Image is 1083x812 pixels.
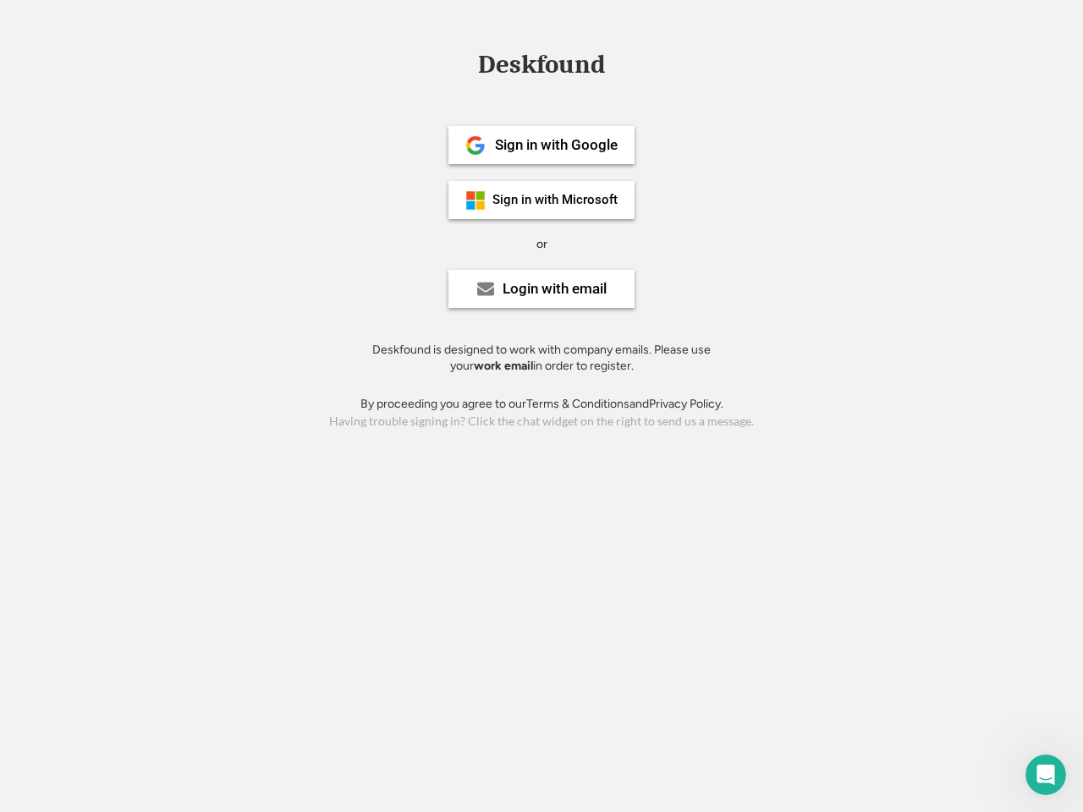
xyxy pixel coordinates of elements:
div: Sign in with Microsoft [492,194,618,206]
div: Deskfound is designed to work with company emails. Please use your in order to register. [351,342,732,375]
div: Deskfound [470,52,613,78]
img: ms-symbollockup_mssymbol_19.png [465,190,486,211]
img: 1024px-Google__G__Logo.svg.png [465,135,486,156]
div: By proceeding you agree to our and [360,396,723,413]
div: Login with email [503,282,607,296]
div: Sign in with Google [495,138,618,152]
div: or [536,236,547,253]
strong: work email [474,359,533,373]
a: Privacy Policy. [649,397,723,411]
a: Terms & Conditions [526,397,629,411]
iframe: Intercom live chat [1025,754,1066,795]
